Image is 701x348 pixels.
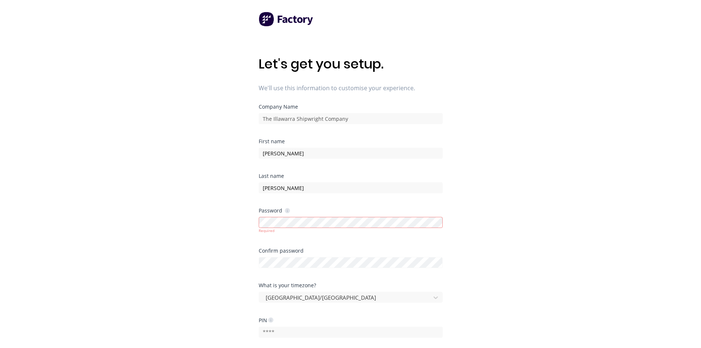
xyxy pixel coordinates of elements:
[259,317,273,324] div: PIN
[259,104,443,109] div: Company Name
[259,84,443,92] span: We'll use this information to customise your experience.
[259,207,290,214] div: Password
[259,248,443,253] div: Confirm password
[259,139,443,144] div: First name
[259,173,443,179] div: Last name
[259,228,443,233] div: Required
[259,12,314,27] img: Factory
[259,283,443,288] div: What is your timezone?
[259,56,443,72] h1: Let's get you setup.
